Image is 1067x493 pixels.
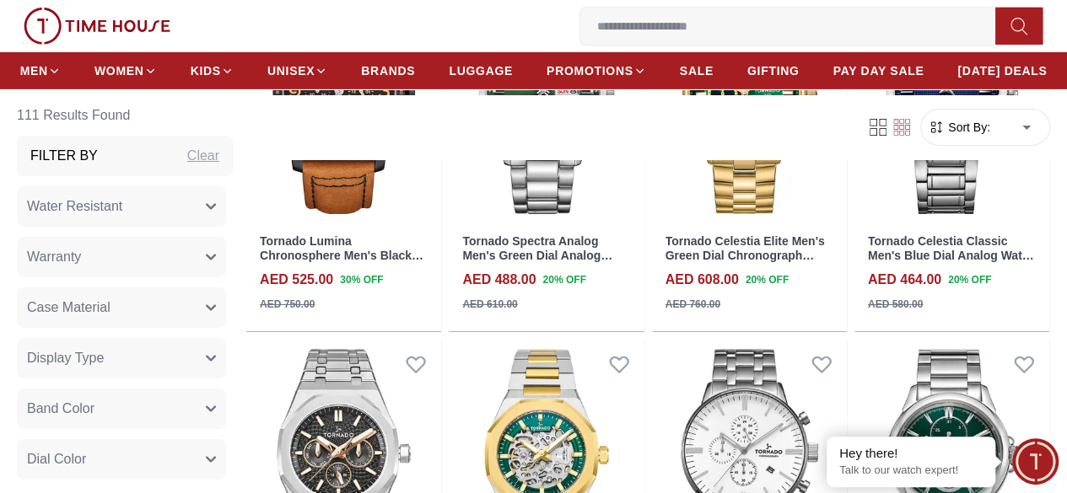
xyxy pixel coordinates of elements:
div: AED 760.00 [666,297,720,312]
span: Display Type [27,347,104,367]
div: Hey there! [839,445,983,462]
span: KIDS [191,62,221,79]
button: Water Resistant [17,185,226,226]
span: Water Resistant [27,196,122,216]
span: WOMEN [94,62,144,79]
span: LUGGAGE [449,62,513,79]
button: Band Color [17,388,226,428]
div: AED 580.00 [868,297,923,312]
span: Case Material [27,297,110,317]
span: PROMOTIONS [547,62,633,79]
div: Clear [187,145,219,165]
h3: Filter By [30,145,98,165]
button: Dial Color [17,438,226,479]
a: WOMEN [94,56,157,86]
span: SALE [680,62,714,79]
span: Dial Color [27,448,86,469]
button: Case Material [17,287,226,327]
span: BRANDS [361,62,415,79]
a: GIFTING [747,56,800,86]
h6: 111 Results Found [17,94,233,135]
a: Tornado Celestia Elite Men's Green Dial Chronograph Watch - T6106B-GBGH [666,234,825,276]
a: UNISEX [267,56,327,86]
a: KIDS [191,56,234,86]
h4: AED 608.00 [666,270,739,290]
div: AED 750.00 [260,297,315,312]
div: Chat Widget [1012,438,1059,485]
button: Sort By: [928,118,990,135]
a: MEN [20,56,61,86]
span: UNISEX [267,62,315,79]
img: ... [24,8,170,45]
a: Tornado Lumina Chronosphere Men's Black Dial Chronograph Watch - T9102-[MEDICAL_DATA] [260,234,423,290]
span: 20 % OFF [542,272,585,287]
span: Band Color [27,398,94,418]
a: PROMOTIONS [547,56,646,86]
p: Talk to our watch expert! [839,464,983,478]
span: PAY DAY SALE [833,62,924,79]
a: SALE [680,56,714,86]
span: MEN [20,62,48,79]
h4: AED 488.00 [462,270,536,290]
a: LUGGAGE [449,56,513,86]
a: Tornado Celestia Classic Men's Blue Dial Analog Watch - T8007-SBSN [868,234,1036,276]
h4: AED 464.00 [868,270,941,290]
h4: AED 525.00 [260,270,333,290]
span: 30 % OFF [340,272,383,287]
span: Sort By: [945,118,990,135]
a: Tornado Spectra Analog Men's Green Dial Analog Watch - T23001-SBSG [462,234,612,276]
div: AED 610.00 [462,297,517,312]
span: 20 % OFF [746,272,789,287]
button: Display Type [17,337,226,378]
span: 20 % OFF [948,272,991,287]
span: [DATE] DEALS [957,62,1047,79]
a: BRANDS [361,56,415,86]
a: [DATE] DEALS [957,56,1047,86]
a: PAY DAY SALE [833,56,924,86]
span: Warranty [27,246,81,266]
button: Warranty [17,236,226,276]
span: GIFTING [747,62,800,79]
